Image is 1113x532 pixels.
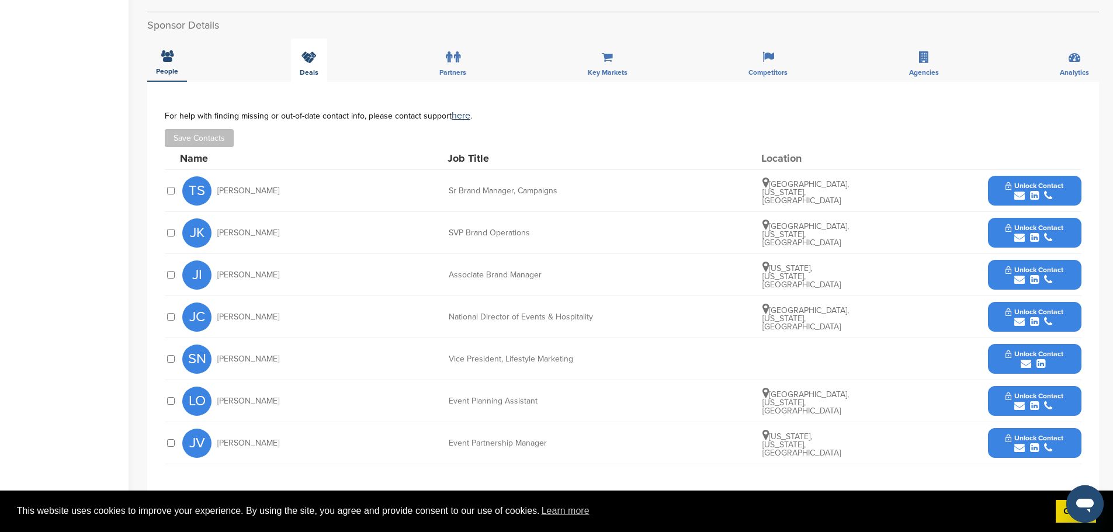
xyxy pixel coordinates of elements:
span: Key Markets [588,69,627,76]
span: Partners [439,69,466,76]
iframe: Button to launch messaging window [1066,485,1104,523]
span: Unlock Contact [1005,308,1063,316]
div: Location [761,153,849,164]
span: JV [182,429,211,458]
div: National Director of Events & Hospitality [449,313,624,321]
div: For help with finding missing or out-of-date contact info, please contact support . [165,111,1081,120]
span: SN [182,345,211,374]
span: Deals [300,69,318,76]
span: [GEOGRAPHIC_DATA], [US_STATE], [GEOGRAPHIC_DATA] [762,390,849,416]
a: learn more about cookies [540,502,591,520]
span: [PERSON_NAME] [217,313,279,321]
span: Unlock Contact [1005,266,1063,274]
span: [PERSON_NAME] [217,187,279,195]
span: JI [182,260,211,290]
span: JK [182,218,211,248]
span: Unlock Contact [1005,392,1063,400]
span: [GEOGRAPHIC_DATA], [US_STATE], [GEOGRAPHIC_DATA] [762,221,849,248]
button: Unlock Contact [991,384,1077,419]
span: Unlock Contact [1005,350,1063,358]
button: Unlock Contact [991,342,1077,377]
span: LO [182,387,211,416]
span: Unlock Contact [1005,434,1063,442]
button: Unlock Contact [991,215,1077,251]
span: This website uses cookies to improve your experience. By using the site, you agree and provide co... [17,502,1046,520]
span: [GEOGRAPHIC_DATA], [US_STATE], [GEOGRAPHIC_DATA] [762,179,849,206]
div: Sr Brand Manager, Campaigns [449,187,624,195]
button: Unlock Contact [991,258,1077,293]
span: Agencies [909,69,939,76]
button: Unlock Contact [991,300,1077,335]
span: Analytics [1060,69,1089,76]
button: Unlock Contact [991,173,1077,208]
span: [US_STATE], [US_STATE], [GEOGRAPHIC_DATA] [762,432,841,458]
div: Event Planning Assistant [449,397,624,405]
span: TS [182,176,211,206]
span: [GEOGRAPHIC_DATA], [US_STATE], [GEOGRAPHIC_DATA] [762,305,849,332]
span: [PERSON_NAME] [217,355,279,363]
div: Name [180,153,308,164]
span: [US_STATE], [US_STATE], [GEOGRAPHIC_DATA] [762,263,841,290]
div: Associate Brand Manager [449,271,624,279]
button: Save Contacts [165,129,234,147]
span: [PERSON_NAME] [217,397,279,405]
span: Competitors [748,69,788,76]
span: [PERSON_NAME] [217,229,279,237]
a: dismiss cookie message [1056,500,1096,523]
div: Vice President, Lifestyle Marketing [449,355,624,363]
span: Unlock Contact [1005,182,1063,190]
span: People [156,68,178,75]
div: SVP Brand Operations [449,229,624,237]
a: here [452,110,470,121]
h2: Sponsor Details [147,18,1099,33]
button: Unlock Contact [991,426,1077,461]
span: JC [182,302,211,332]
div: Event Partnership Manager [449,439,624,447]
span: [PERSON_NAME] [217,271,279,279]
span: Unlock Contact [1005,224,1063,232]
div: Job Title [448,153,623,164]
span: [PERSON_NAME] [217,439,279,447]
